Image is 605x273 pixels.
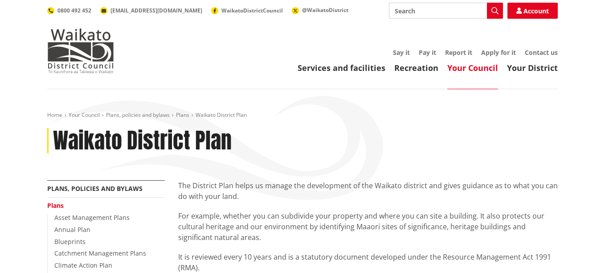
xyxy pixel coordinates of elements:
[298,62,385,73] a: Services and facilities
[54,261,112,269] a: Climate Action Plan
[47,201,64,210] a: Plans
[47,111,62,119] a: Home
[221,7,283,14] span: WaikatoDistrictCouncil
[394,62,438,73] a: Recreation
[302,6,348,14] span: @WaikatoDistrict
[178,180,558,202] p: The District Plan helps us manage the development of the Waikato district and gives guidance as t...
[110,7,202,14] span: [EMAIL_ADDRESS][DOMAIN_NAME]
[196,111,247,119] span: Waikato District Plan
[69,111,100,119] a: Your Council
[447,62,498,73] a: Your Council
[54,225,90,234] a: Annual Plan
[176,111,189,119] a: Plans
[211,7,283,14] a: WaikatoDistrictCouncil
[57,7,91,14] span: 0800 492 452
[419,48,436,57] a: Pay it
[178,252,558,273] p: It is reviewed every 10 years and is a statutory document developed under the Resource Management...
[292,6,348,14] a: @WaikatoDistrict
[100,7,202,14] a: [EMAIL_ADDRESS][DOMAIN_NAME]
[389,3,503,19] input: Search input
[47,112,558,119] nav: breadcrumb
[47,7,91,14] a: 0800 492 452
[445,48,472,57] a: Report it
[178,211,558,243] p: For example, whether you can subdivide your property and where you can site a building. It also p...
[525,48,558,57] a: Contact us
[54,213,130,222] a: Asset Management Plans
[53,128,232,154] h1: Waikato District Plan
[54,237,86,246] a: Blueprints
[393,48,410,57] a: Say it
[106,111,170,119] a: Plans, policies and bylaws
[54,249,146,257] a: Catchment Management Plans
[47,29,114,73] img: Waikato District Council - Te Kaunihera aa Takiwaa o Waikato
[47,184,143,193] a: Plans, policies and bylaws
[507,62,558,73] a: Your District
[507,3,558,19] a: Account
[481,48,516,57] a: Apply for it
